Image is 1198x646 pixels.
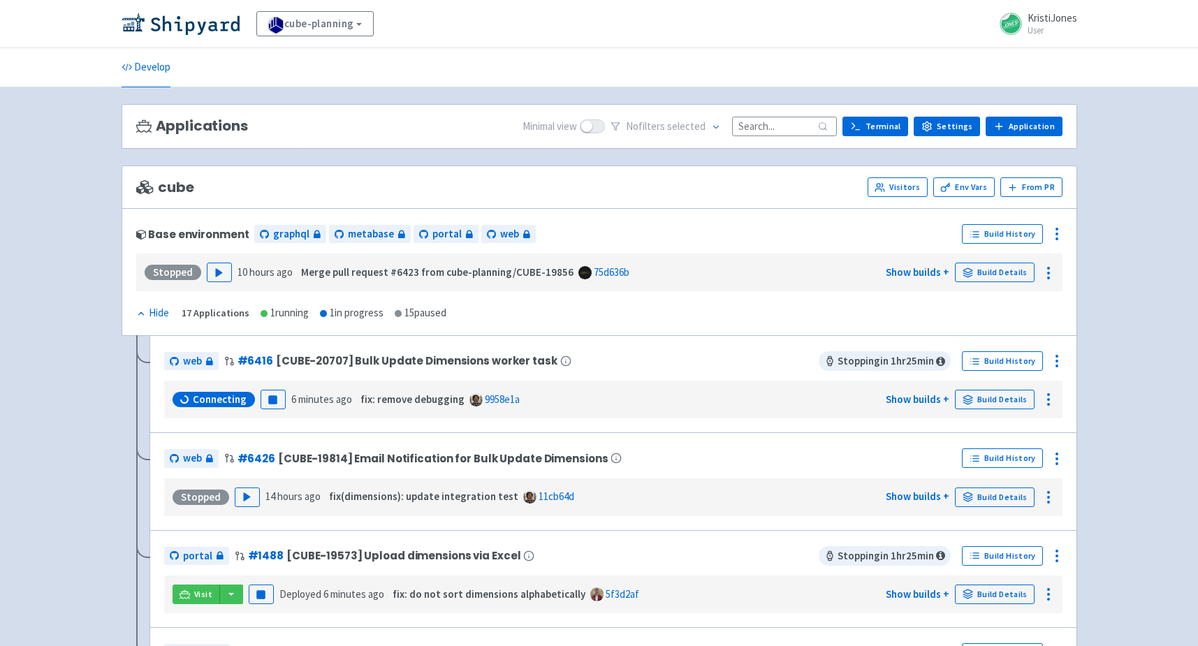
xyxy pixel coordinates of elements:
span: portal [432,226,462,242]
strong: Merge pull request #6423 from cube-planning/CUBE-19856 [301,265,574,279]
span: [CUBE-20707] Bulk Update Dimensions worker task [276,355,557,367]
a: Settings [914,117,980,136]
span: selected [667,119,706,133]
button: Pause [261,390,286,409]
span: metabase [348,226,394,242]
a: Env Vars [933,177,995,197]
a: #1488 [248,548,284,563]
a: Application [986,117,1062,136]
h3: Applications [136,118,248,134]
a: Build History [962,224,1043,244]
span: [CUBE-19573] Upload dimensions via Excel [286,550,521,561]
strong: fix: do not sort dimensions alphabetically [393,587,585,601]
a: Show builds + [886,490,949,503]
span: No filter s [626,119,706,135]
a: 11cb64d [539,490,574,503]
span: web [500,226,519,242]
span: Connecting [193,392,247,406]
time: 6 minutes ago [323,587,384,601]
a: Build Details [955,585,1035,604]
small: User [1028,26,1077,35]
a: #6426 [238,451,275,466]
a: Build Details [955,487,1035,507]
div: Stopped [173,490,229,505]
a: Show builds + [886,587,949,601]
span: portal [183,548,212,564]
button: Play [207,263,232,282]
img: Shipyard logo [122,13,240,35]
a: portal [414,225,479,244]
span: web [183,450,202,467]
strong: fix(dimensions): update integration test [329,490,518,503]
a: web [164,352,219,371]
a: cube-planning [256,11,374,36]
button: Hide [136,305,170,321]
div: 15 paused [395,305,446,321]
a: #6416 [238,353,273,368]
a: 9958e1a [485,392,520,406]
div: Hide [136,305,169,321]
span: Stopping in 1 hr 25 min [819,351,951,371]
a: web [481,225,536,244]
div: 1 running [261,305,309,321]
a: portal [164,547,229,566]
a: Visitors [868,177,928,197]
a: Show builds + [886,392,949,406]
span: web [183,353,202,369]
span: Stopping in 1 hr 25 min [819,546,951,566]
div: 17 Applications [182,305,249,321]
a: graphql [254,225,326,244]
a: Build History [962,546,1043,566]
span: KristiJones [1028,11,1077,24]
button: Pause [249,585,274,604]
div: 1 in progress [320,305,383,321]
a: Build History [962,351,1043,371]
span: Visit [194,589,212,600]
a: 5f3d2af [606,587,639,601]
a: metabase [329,225,411,244]
time: 10 hours ago [238,265,293,279]
a: Build Details [955,390,1035,409]
span: [CUBE-19814] Email Notification for Bulk Update Dimensions [278,453,608,464]
span: graphql [273,226,309,242]
a: web [164,449,219,468]
a: Terminal [842,117,908,136]
time: 14 hours ago [265,490,321,503]
a: Build History [962,448,1043,468]
a: Visit [173,585,220,604]
strong: fix: remove debugging [360,392,465,406]
a: 75d636b [594,265,629,279]
button: From PR [1000,177,1062,197]
div: Base environment [136,228,249,240]
span: Minimal view [523,119,577,135]
a: Build Details [955,263,1035,282]
div: Stopped [145,265,201,280]
a: KristiJones User [991,13,1077,35]
a: Show builds + [886,265,949,279]
button: Play [235,487,260,507]
a: Develop [122,48,170,87]
span: cube [136,179,194,196]
time: 6 minutes ago [291,392,352,406]
span: Deployed [279,587,384,601]
input: Search... [732,117,837,135]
